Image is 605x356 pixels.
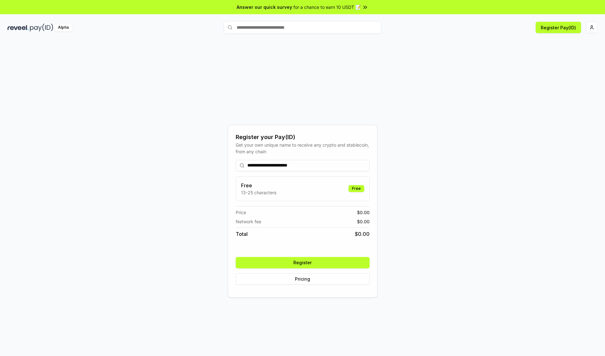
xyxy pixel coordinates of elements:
[236,133,370,142] div: Register your Pay(ID)
[236,257,370,268] button: Register
[241,182,276,189] h3: Free
[357,209,370,216] span: $ 0.00
[236,230,248,238] span: Total
[357,218,370,225] span: $ 0.00
[293,4,361,10] span: for a chance to earn 10 USDT 📝
[349,185,364,192] div: Free
[30,24,53,32] img: pay_id
[237,4,292,10] span: Answer our quick survey
[8,24,29,32] img: reveel_dark
[236,142,370,155] div: Get your own unique name to receive any crypto and stablecoin, from any chain
[236,218,261,225] span: Network fee
[536,22,581,33] button: Register Pay(ID)
[55,24,72,32] div: Alpha
[241,189,276,196] p: 13-25 characters
[355,230,370,238] span: $ 0.00
[236,209,246,216] span: Price
[236,273,370,285] button: Pricing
